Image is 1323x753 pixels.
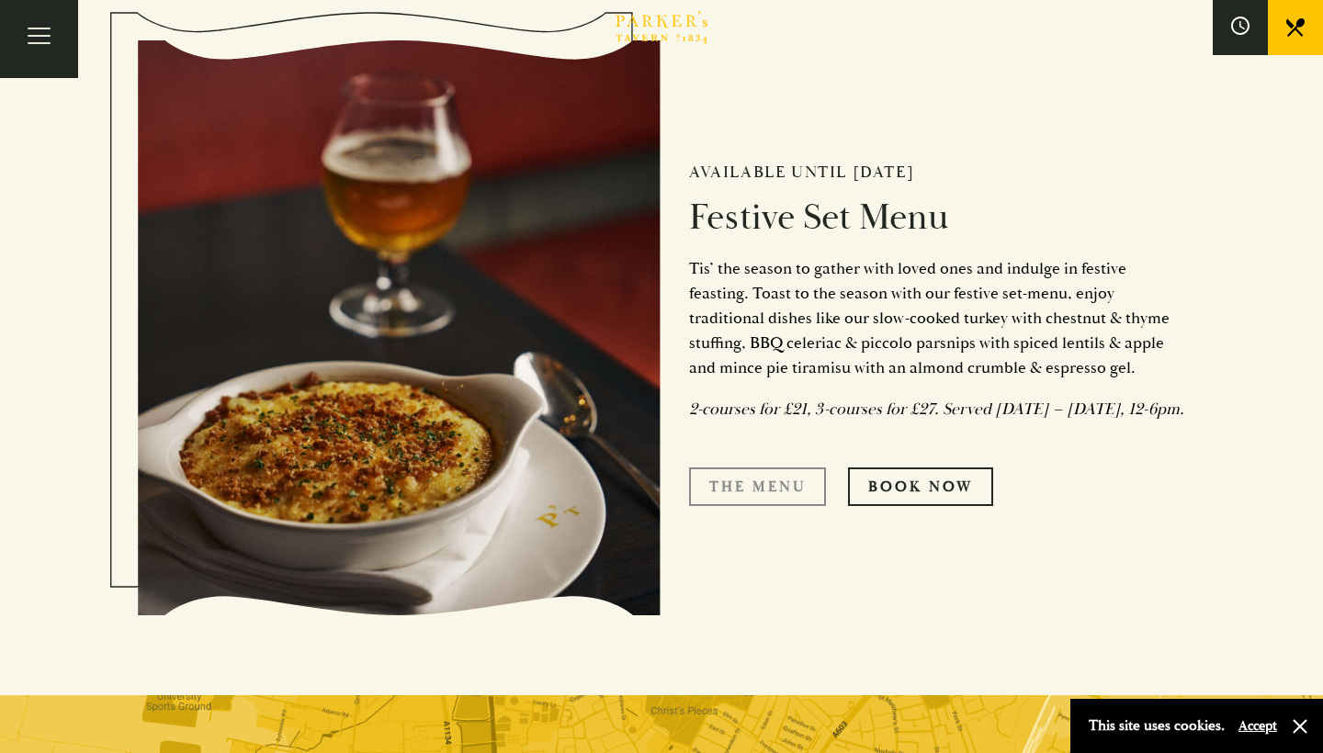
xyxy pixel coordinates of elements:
a: Book Now [848,467,993,506]
button: Close and accept [1291,717,1309,736]
em: 2-courses for £21, 3-courses for £27. Served [DATE] – [DATE], 12-6pm. [689,399,1184,420]
p: This site uses cookies. [1089,713,1225,739]
h2: Festive Set Menu [689,196,1185,240]
h2: Available until [DATE] [689,163,1185,183]
p: Tis’ the season to gather with loved ones and indulge in festive feasting. Toast to the season wi... [689,256,1185,380]
button: Accept [1238,717,1277,735]
a: The Menu [689,467,826,506]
